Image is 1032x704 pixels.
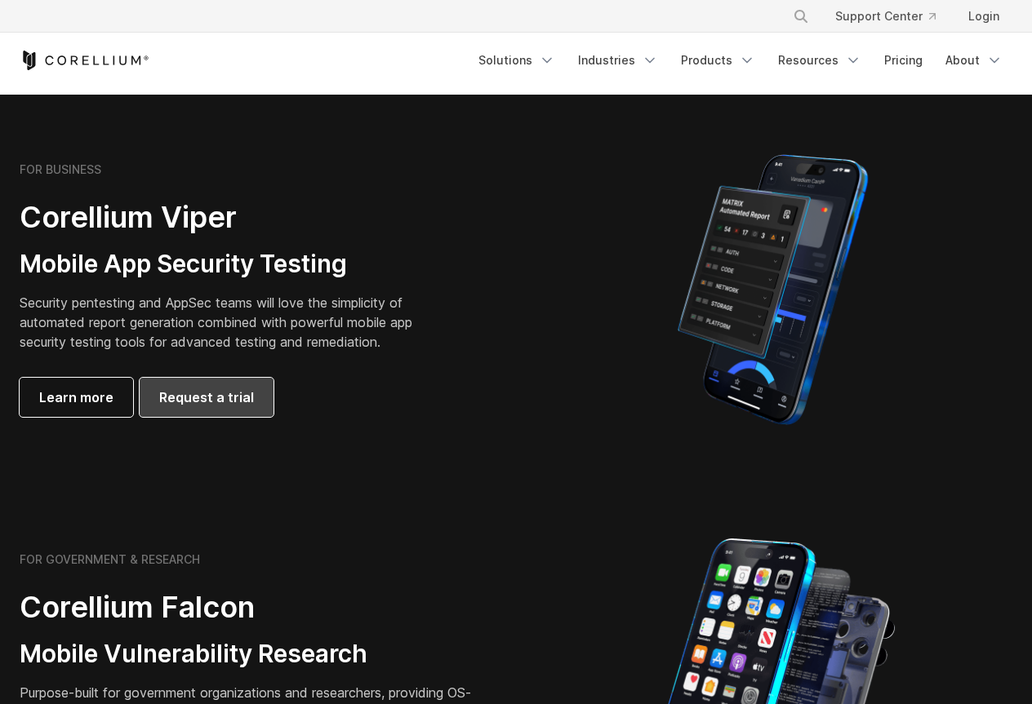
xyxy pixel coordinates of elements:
[936,46,1012,75] a: About
[822,2,949,31] a: Support Center
[159,387,254,407] span: Request a trial
[20,378,133,417] a: Learn more
[955,2,1012,31] a: Login
[20,199,438,236] h2: Corellium Viper
[874,46,932,75] a: Pricing
[39,387,113,407] span: Learn more
[568,46,668,75] a: Industries
[20,293,438,352] p: Security pentesting and AppSec teams will love the simplicity of automated report generation comb...
[773,2,1012,31] div: Navigation Menu
[671,46,765,75] a: Products
[768,46,871,75] a: Resources
[20,639,477,670] h3: Mobile Vulnerability Research
[469,46,565,75] a: Solutions
[140,378,274,417] a: Request a trial
[786,2,816,31] button: Search
[650,147,896,432] img: Corellium MATRIX automated report on iPhone showing app vulnerability test results across securit...
[20,162,101,177] h6: FOR BUSINESS
[20,589,477,626] h2: Corellium Falcon
[20,249,438,280] h3: Mobile App Security Testing
[20,552,200,567] h6: FOR GOVERNMENT & RESEARCH
[20,51,149,70] a: Corellium Home
[469,46,1012,75] div: Navigation Menu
